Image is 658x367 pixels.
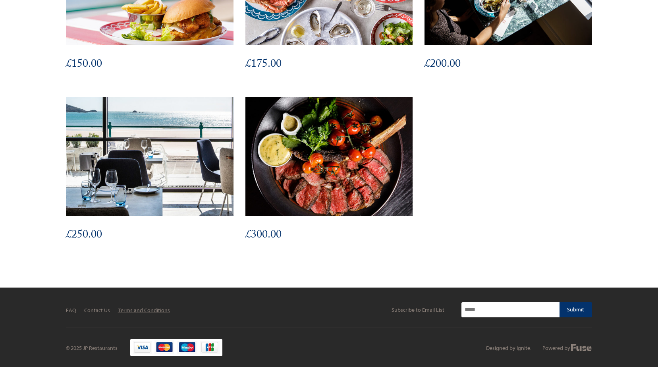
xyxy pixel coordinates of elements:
span: £ [245,226,251,245]
a: Designed by Ignite. [486,345,531,352]
a: £300.00 [245,97,413,268]
span: £ [66,226,71,245]
span: £ [66,55,71,75]
div: Subscribe to Email List [392,306,444,313]
a: Powered by [542,345,592,352]
bdi: 175.00 [245,55,282,75]
bdi: 250.00 [66,226,102,245]
a: FAQ [66,307,76,314]
a: Contact Us [84,307,110,314]
bdi: 200.00 [425,55,461,75]
bdi: 300.00 [245,226,282,245]
span: £ [425,55,430,75]
bdi: 150.00 [66,55,102,75]
div: © 2025 JP Restaurants [66,345,118,352]
a: Terms and Conditions [118,307,170,314]
span: £ [245,55,251,75]
button: Submit [560,302,592,317]
a: £250.00 [66,97,233,268]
